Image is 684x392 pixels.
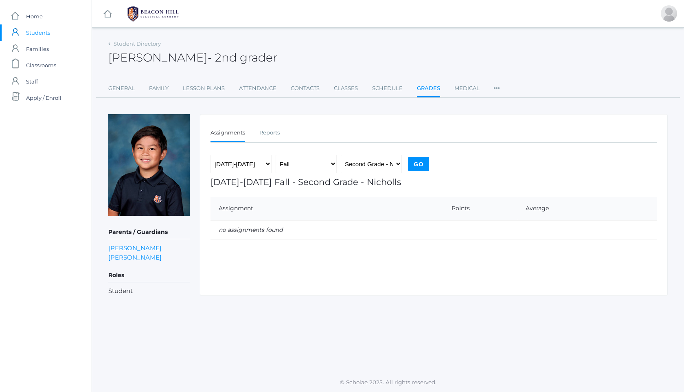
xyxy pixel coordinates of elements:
[26,73,38,90] span: Staff
[259,125,280,141] a: Reports
[372,80,403,97] a: Schedule
[92,378,684,386] p: © Scholae 2025. All rights reserved.
[334,80,358,97] a: Classes
[108,243,162,253] a: [PERSON_NAME]
[454,80,480,97] a: Medical
[517,197,657,220] th: Average
[210,125,245,142] a: Assignments
[108,51,277,64] h2: [PERSON_NAME]
[239,80,276,97] a: Attendance
[26,8,43,24] span: Home
[210,197,398,220] th: Assignment
[408,157,429,171] input: Go
[26,41,49,57] span: Families
[208,51,277,64] span: - 2nd grader
[210,177,657,187] h1: [DATE]-[DATE] Fall - Second Grade - Nicholls
[26,57,56,73] span: Classrooms
[291,80,320,97] a: Contacts
[123,4,184,24] img: BHCALogos-05-308ed15e86a5a0abce9b8dd61676a3503ac9727e845dece92d48e8588c001991.png
[108,114,190,216] img: Nico Soratorio
[108,80,135,97] a: General
[114,40,161,47] a: Student Directory
[108,286,190,296] li: Student
[219,226,283,233] em: no assignments found
[398,197,517,220] th: Points
[661,5,677,22] div: Lew Soratorio
[183,80,225,97] a: Lesson Plans
[26,24,50,41] span: Students
[108,269,190,282] h5: Roles
[108,253,162,262] a: [PERSON_NAME]
[26,90,61,106] span: Apply / Enroll
[108,225,190,239] h5: Parents / Guardians
[149,80,169,97] a: Family
[417,80,440,98] a: Grades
